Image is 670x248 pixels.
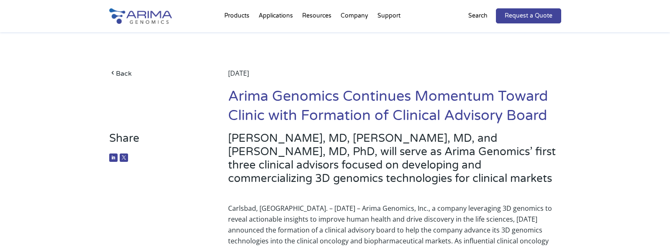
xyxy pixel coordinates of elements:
div: [DATE] [228,68,561,87]
h3: Share [109,132,203,151]
p: Search [468,10,488,21]
h3: [PERSON_NAME], MD, [PERSON_NAME], MD, and [PERSON_NAME], MD, PhD, will serve as Arima Genomics’ f... [228,132,561,192]
img: Arima-Genomics-logo [109,8,172,24]
a: Request a Quote [496,8,561,23]
h1: Arima Genomics Continues Momentum Toward Clinic with Formation of Clinical Advisory Board [228,87,561,132]
a: Back [109,68,203,79]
